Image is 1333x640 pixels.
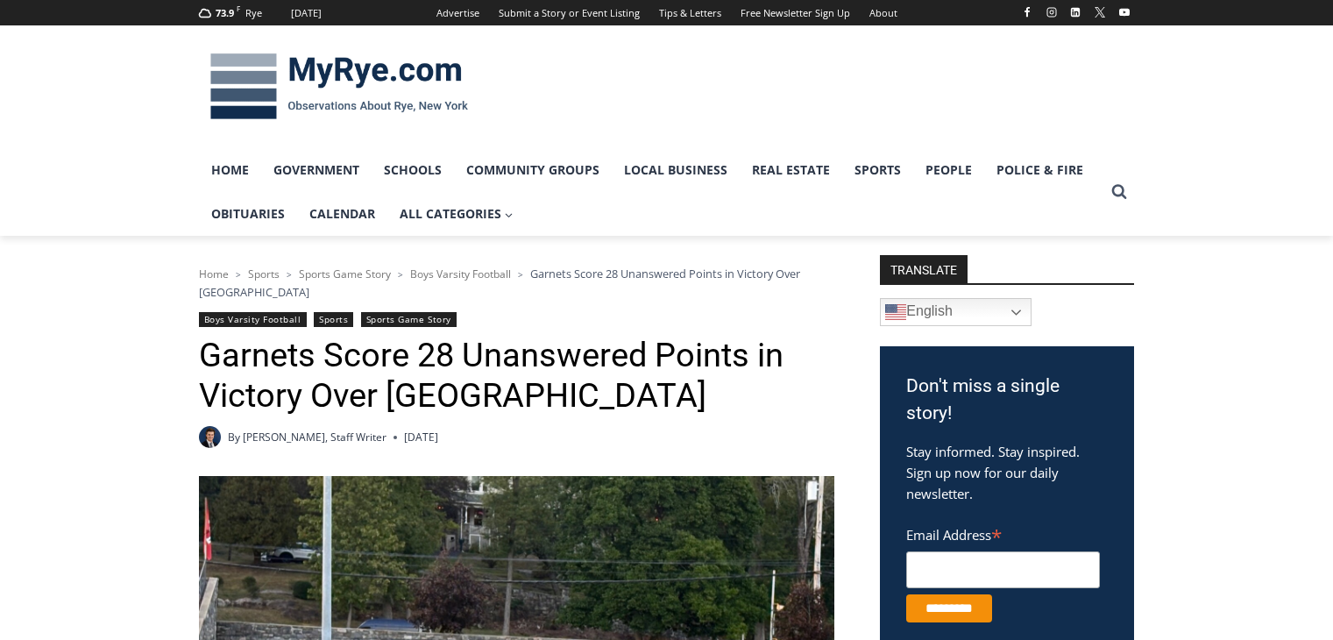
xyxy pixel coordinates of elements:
strong: TRANSLATE [880,255,968,283]
span: F [237,4,240,13]
span: Garnets Score 28 Unanswered Points in Victory Over [GEOGRAPHIC_DATA] [199,266,800,299]
img: en [885,302,906,323]
a: Facebook [1017,2,1038,23]
a: Real Estate [740,148,842,192]
a: Boys Varsity Football [410,267,511,281]
span: 73.9 [216,6,234,19]
a: Instagram [1041,2,1062,23]
a: Linkedin [1065,2,1086,23]
label: Email Address [906,517,1100,549]
img: Charlie Morris headshot PROFESSIONAL HEADSHOT [199,426,221,448]
a: Local Business [612,148,740,192]
a: Sports [842,148,913,192]
a: X [1089,2,1110,23]
a: Government [261,148,372,192]
a: Schools [372,148,454,192]
a: People [913,148,984,192]
nav: Breadcrumbs [199,265,834,301]
a: Sports [314,312,353,327]
span: > [287,268,292,281]
span: > [518,268,523,281]
span: > [236,268,241,281]
h3: Don't miss a single story! [906,373,1108,428]
a: Sports Game Story [299,267,391,281]
button: View Search Form [1103,176,1135,208]
a: Sports Game Story [361,312,457,327]
div: Rye [245,5,262,21]
a: English [880,298,1032,326]
a: YouTube [1114,2,1135,23]
a: Home [199,148,261,192]
a: Police & Fire [984,148,1095,192]
a: [PERSON_NAME], Staff Writer [243,430,386,444]
a: Community Groups [454,148,612,192]
p: Stay informed. Stay inspired. Sign up now for our daily newsletter. [906,441,1108,504]
a: Obituaries [199,192,297,236]
a: Home [199,267,229,281]
img: MyRye.com [199,41,479,132]
a: Calendar [297,192,387,236]
div: [DATE] [291,5,322,21]
a: Sports [248,267,280,281]
span: > [398,268,403,281]
a: All Categories [387,192,526,236]
span: All Categories [400,204,514,224]
span: By [228,429,240,445]
a: Boys Varsity Football [199,312,307,327]
a: Author image [199,426,221,448]
h1: Garnets Score 28 Unanswered Points in Victory Over [GEOGRAPHIC_DATA] [199,336,834,416]
nav: Primary Navigation [199,148,1103,237]
time: [DATE] [404,429,438,445]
